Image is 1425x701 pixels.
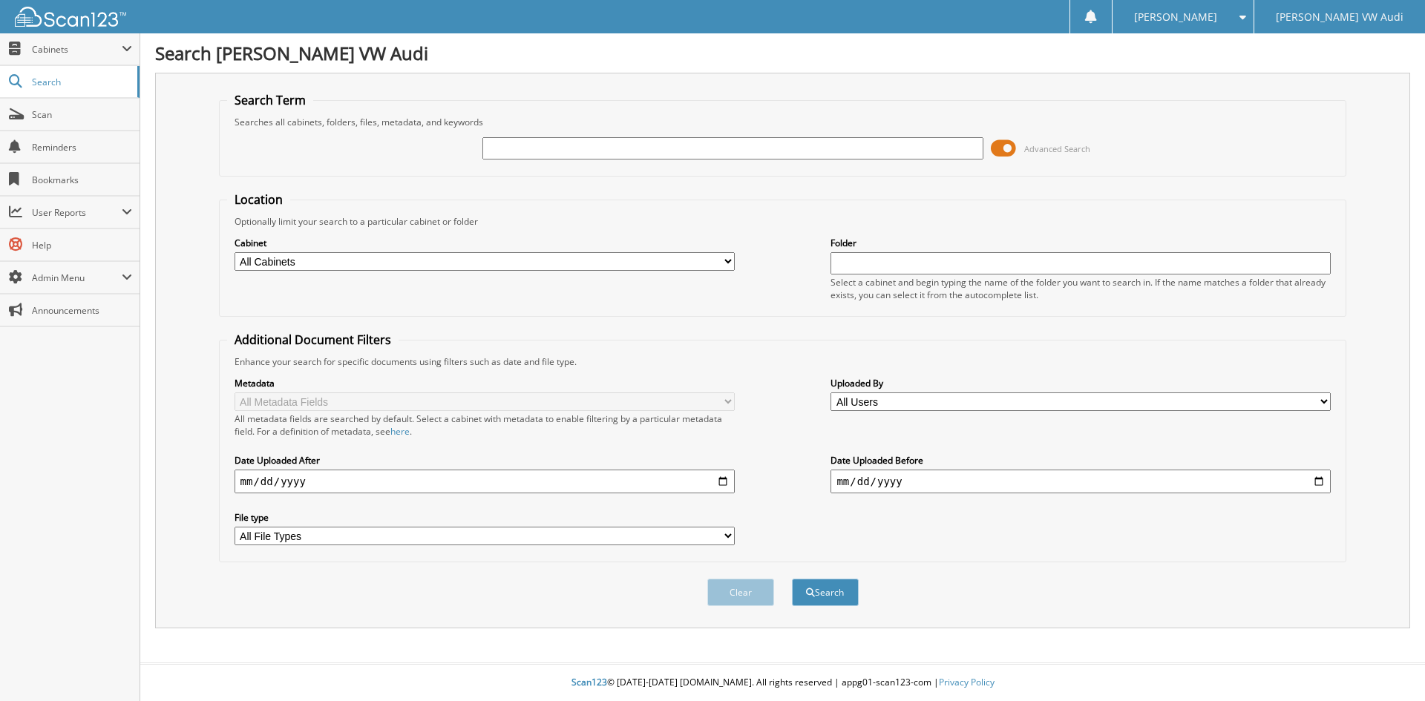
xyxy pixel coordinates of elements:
[939,676,995,688] a: Privacy Policy
[227,215,1339,228] div: Optionally limit your search to a particular cabinet or folder
[32,206,122,219] span: User Reports
[831,454,1331,467] label: Date Uploaded Before
[32,174,132,186] span: Bookmarks
[140,665,1425,701] div: © [DATE]-[DATE] [DOMAIN_NAME]. All rights reserved | appg01-scan123-com |
[32,76,130,88] span: Search
[831,276,1331,301] div: Select a cabinet and begin typing the name of the folder you want to search in. If the name match...
[831,377,1331,389] label: Uploaded By
[235,511,735,524] label: File type
[227,355,1339,368] div: Enhance your search for specific documents using filters such as date and file type.
[792,579,859,606] button: Search
[227,332,399,348] legend: Additional Document Filters
[155,41,1410,65] h1: Search [PERSON_NAME] VW Audi
[227,191,290,208] legend: Location
[707,579,774,606] button: Clear
[235,237,735,249] label: Cabinet
[227,116,1339,128] div: Searches all cabinets, folders, files, metadata, and keywords
[235,470,735,493] input: start
[831,237,1331,249] label: Folder
[235,377,735,389] label: Metadata
[32,304,132,317] span: Announcements
[1024,143,1090,154] span: Advanced Search
[235,454,735,467] label: Date Uploaded After
[1134,13,1217,22] span: [PERSON_NAME]
[227,92,313,108] legend: Search Term
[235,412,735,438] div: All metadata fields are searched by default. Select a cabinet with metadata to enable filtering b...
[1276,13,1403,22] span: [PERSON_NAME] VW Audi
[571,676,607,688] span: Scan123
[32,239,132,251] span: Help
[390,425,410,438] a: here
[32,141,132,154] span: Reminders
[32,43,122,56] span: Cabinets
[831,470,1331,493] input: end
[32,271,122,284] span: Admin Menu
[15,7,126,27] img: scan123-logo-white.svg
[32,108,132,121] span: Scan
